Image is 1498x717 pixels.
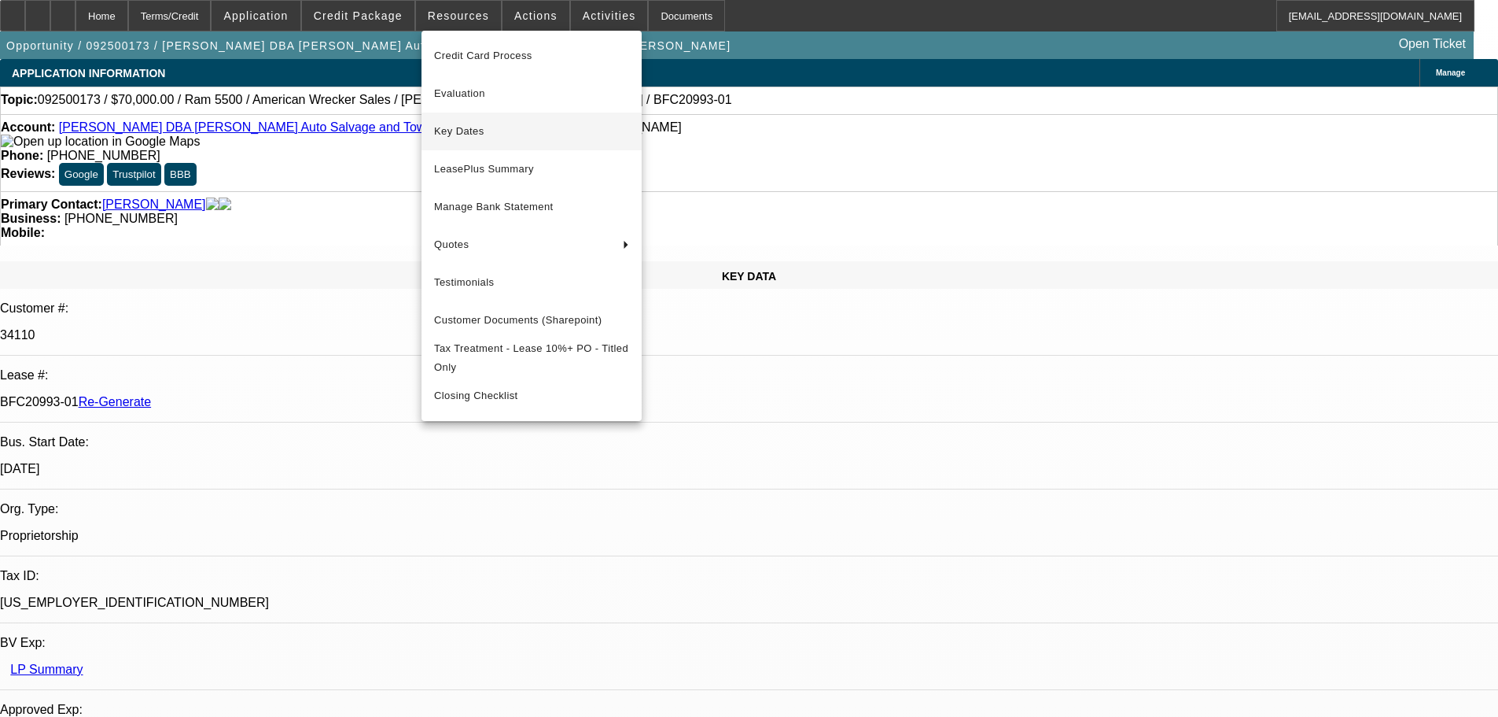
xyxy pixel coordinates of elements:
[434,122,629,141] span: Key Dates
[434,311,629,330] span: Customer Documents (Sharepoint)
[434,160,629,179] span: LeasePlus Summary
[434,339,629,377] span: Tax Treatment - Lease 10%+ PO - Titled Only
[434,390,518,401] span: Closing Checklist
[434,235,610,254] span: Quotes
[434,198,629,216] span: Manage Bank Statement
[434,84,629,103] span: Evaluation
[434,273,629,292] span: Testimonials
[434,46,629,65] span: Credit Card Process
